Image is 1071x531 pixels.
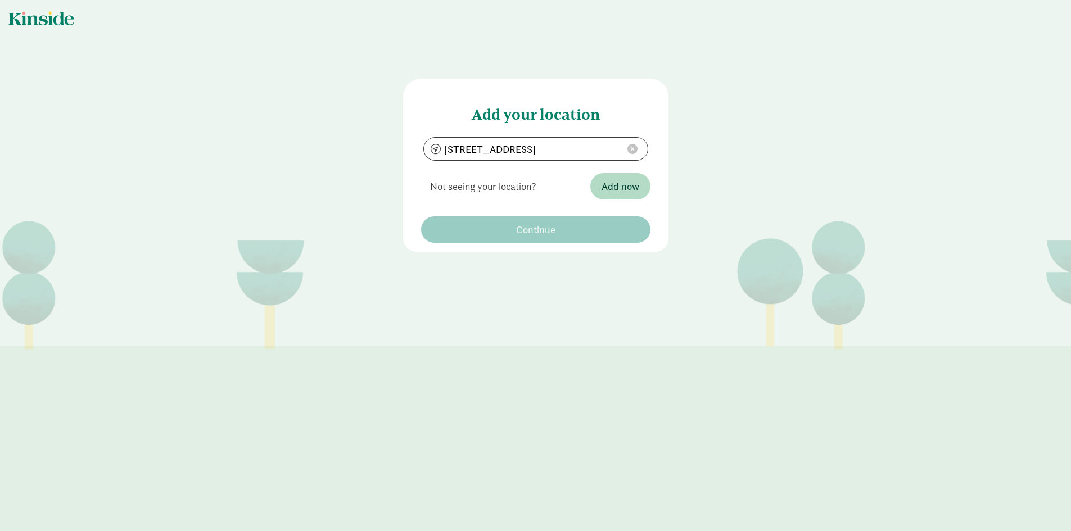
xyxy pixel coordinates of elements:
[421,216,650,243] button: Continue
[421,170,545,203] span: Not seeing your location?
[590,173,650,199] button: Add now
[1015,477,1071,531] iframe: Chat Widget
[516,222,555,237] span: Continue
[421,97,650,124] h4: Add your location
[602,179,639,194] span: Add now
[424,138,648,160] input: Search by address...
